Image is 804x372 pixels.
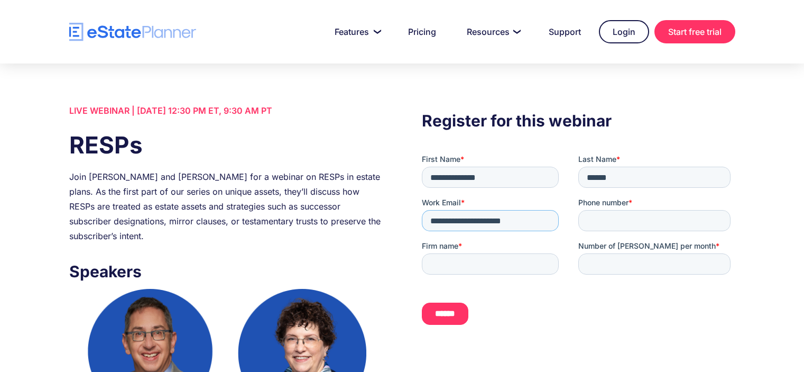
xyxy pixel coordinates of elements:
h3: Speakers [69,259,382,284]
a: Start free trial [654,20,735,43]
h1: RESPs [69,129,382,161]
a: Features [322,21,390,42]
iframe: Form 0 [422,154,735,343]
div: Join [PERSON_NAME] and [PERSON_NAME] for a webinar on RESPs in estate plans. As the first part of... [69,169,382,243]
a: Resources [454,21,531,42]
a: Pricing [395,21,449,42]
a: home [69,23,196,41]
div: LIVE WEBINAR | [DATE] 12:30 PM ET, 9:30 AM PT [69,103,382,118]
a: Login [599,20,649,43]
a: Support [536,21,594,42]
h3: Register for this webinar [422,108,735,133]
